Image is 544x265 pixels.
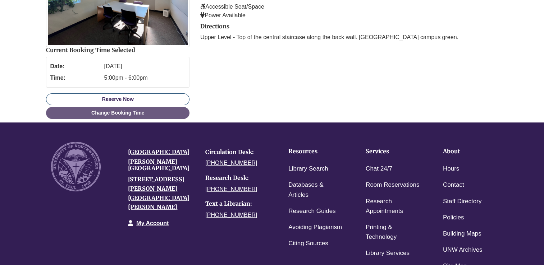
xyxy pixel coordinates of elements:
img: UNW seal [51,142,101,192]
h4: Text a Librarian: [205,201,272,207]
a: Library Services [366,248,410,259]
a: [PHONE_NUMBER] [205,186,257,192]
h4: Circulation Desk: [205,149,272,155]
a: My Account [136,220,169,226]
a: Room Reservations [366,180,419,190]
h4: About [443,148,498,155]
a: Policies [443,213,464,223]
dt: Date: [50,61,100,72]
h2: Current Booking Time Selected [46,47,189,54]
dd: 5:00pm - 6:00pm [104,72,186,84]
p: Upper Level - Top of the central staircase along the back wall. [GEOGRAPHIC_DATA] campus green. [200,33,498,42]
p: Accessible Seat/Space Power Available [200,3,498,20]
h4: Services [366,148,421,155]
h4: Resources [288,148,343,155]
a: Printing & Technology [366,222,421,242]
a: [GEOGRAPHIC_DATA] [128,148,189,155]
h4: [PERSON_NAME][GEOGRAPHIC_DATA] [128,159,195,171]
dd: [DATE] [104,61,186,72]
a: Databases & Articles [288,180,343,200]
h4: Research Desk: [205,175,272,181]
a: Research Appointments [366,196,421,217]
button: Reserve Now [46,93,189,105]
a: [PHONE_NUMBER] [205,212,257,218]
a: UNW Archives [443,245,483,255]
a: Library Search [288,164,328,174]
a: [PHONE_NUMBER] [205,160,257,166]
a: Citing Sources [288,238,328,249]
a: [STREET_ADDRESS][PERSON_NAME][GEOGRAPHIC_DATA][PERSON_NAME] [128,176,189,210]
a: Building Maps [443,229,481,239]
h2: Directions [200,23,498,30]
a: Staff Directory [443,196,481,207]
a: Hours [443,164,459,174]
a: Research Guides [288,206,335,217]
dt: Time: [50,72,100,84]
a: Avoiding Plagiarism [288,222,342,233]
a: Chat 24/7 [366,164,392,174]
div: directions [200,23,498,42]
a: Contact [443,180,464,190]
a: Change Booking Time [46,107,189,119]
